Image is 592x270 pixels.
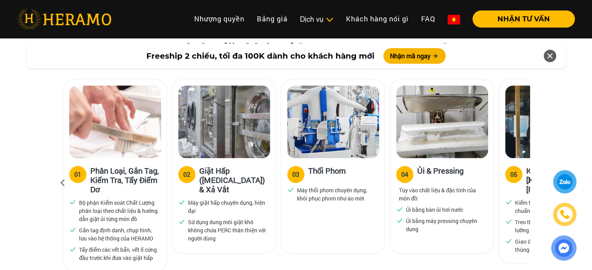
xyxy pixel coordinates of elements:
[188,199,267,215] p: Máy giặt hấp chuyên dụng, hiện đại
[69,199,76,206] img: checked.svg
[399,186,485,202] p: Tùy vào chất liệu & đặc tính của món đồ:
[325,16,334,24] img: subToggleIcon
[188,10,251,27] a: Nhượng quyền
[17,9,111,29] img: heramo-logo.png
[146,50,374,62] span: Freeship 2 chiều, tối đa 100K dành cho khách hàng mới
[505,237,512,244] img: checked.svg
[383,48,446,64] button: Nhận mã ngay
[505,199,512,206] img: checked.svg
[340,10,415,27] a: Khách hàng nói gì
[473,10,575,28] button: NHẬN TƯ VẤN
[417,166,464,181] h3: Ủi & Pressing
[251,10,294,27] a: Bảng giá
[396,85,488,158] img: heramo-quy-trinh-giat-hap-tieu-chuan-buoc-4
[178,199,185,206] img: checked.svg
[554,204,575,225] a: phone-icon
[183,170,190,179] div: 02
[396,217,403,224] img: checked.svg
[510,170,517,179] div: 05
[74,170,81,179] div: 01
[79,226,158,242] p: Gắn tag định danh, chụp hình, lưu vào hệ thống của HERAMO
[448,15,460,24] img: vn-flag.png
[401,170,408,179] div: 04
[287,85,379,158] img: heramo-quy-trinh-giat-hap-tieu-chuan-buoc-3
[559,209,570,220] img: phone-icon
[178,85,270,158] img: heramo-quy-trinh-giat-hap-tieu-chuan-buoc-2
[466,16,575,23] a: NHẬN TƯ VẤN
[505,218,512,225] img: checked.svg
[69,226,76,233] img: checked.svg
[406,206,463,214] p: Ủi bằng bàn ủi hơi nước
[69,246,76,253] img: checked.svg
[178,218,185,225] img: checked.svg
[292,170,299,179] div: 03
[415,10,441,27] a: FAQ
[300,14,334,24] div: Dịch vụ
[69,85,161,158] img: heramo-quy-trinh-giat-hap-tieu-chuan-buoc-1
[79,246,158,262] p: Tẩy điểm các vết bẩn, vết ố cứng đầu trước khi đưa vào giặt hấp
[79,199,158,223] p: Bộ phận Kiểm soát Chất Lượng phân loại theo chất liệu & hướng dẫn giặt ủi từng món đồ
[308,166,346,181] h3: Thổi Phom
[287,186,294,193] img: checked.svg
[406,217,485,233] p: Ủi bằng máy pressing chuyên dụng
[90,166,160,194] h3: Phân Loại, Gắn Tag, Kiểm Tra, Tẩy Điểm Dơ
[297,186,376,202] p: Máy thổi phom chuyên dụng, khôi phục phom như áo mới
[396,206,403,213] img: checked.svg
[199,166,269,194] h3: Giặt Hấp ([MEDICAL_DATA]) & Xả Vắt
[188,218,267,242] p: Sử dụng dung môi giặt khô không chứa PERC thân thiện với người dùng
